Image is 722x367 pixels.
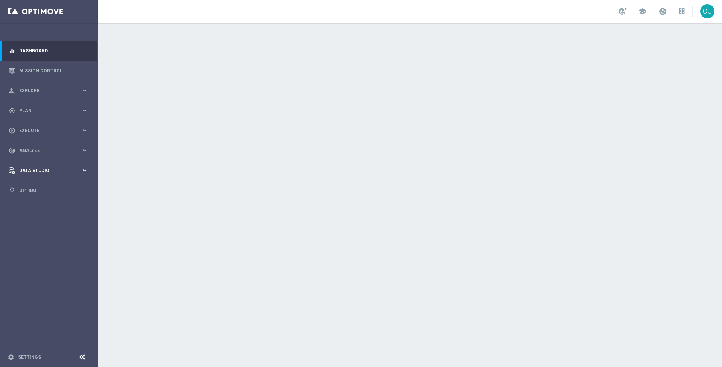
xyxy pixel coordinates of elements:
i: keyboard_arrow_right [81,147,88,154]
div: Data Studio [9,167,81,174]
button: equalizer Dashboard [8,48,89,54]
div: Dashboard [9,41,88,61]
div: Optibot [9,180,88,200]
div: Explore [9,87,81,94]
i: settings [8,354,14,361]
div: Plan [9,107,81,114]
a: Settings [18,355,41,359]
div: Analyze [9,147,81,154]
span: Data Studio [19,168,81,173]
a: Mission Control [19,61,88,81]
span: Plan [19,108,81,113]
span: Execute [19,128,81,133]
button: Data Studio keyboard_arrow_right [8,168,89,174]
i: gps_fixed [9,107,15,114]
button: Mission Control [8,68,89,74]
i: person_search [9,87,15,94]
a: Optibot [19,180,88,200]
div: OU [700,4,714,18]
span: Analyze [19,148,81,153]
i: equalizer [9,47,15,54]
span: school [638,7,646,15]
button: track_changes Analyze keyboard_arrow_right [8,148,89,154]
i: play_circle_outline [9,127,15,134]
div: Mission Control [9,61,88,81]
i: keyboard_arrow_right [81,127,88,134]
button: person_search Explore keyboard_arrow_right [8,88,89,94]
i: keyboard_arrow_right [81,107,88,114]
div: Execute [9,127,81,134]
button: play_circle_outline Execute keyboard_arrow_right [8,128,89,134]
i: track_changes [9,147,15,154]
a: Dashboard [19,41,88,61]
i: keyboard_arrow_right [81,167,88,174]
button: gps_fixed Plan keyboard_arrow_right [8,108,89,114]
span: Explore [19,88,81,93]
i: keyboard_arrow_right [81,87,88,94]
button: lightbulb Optibot [8,187,89,193]
i: lightbulb [9,187,15,194]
